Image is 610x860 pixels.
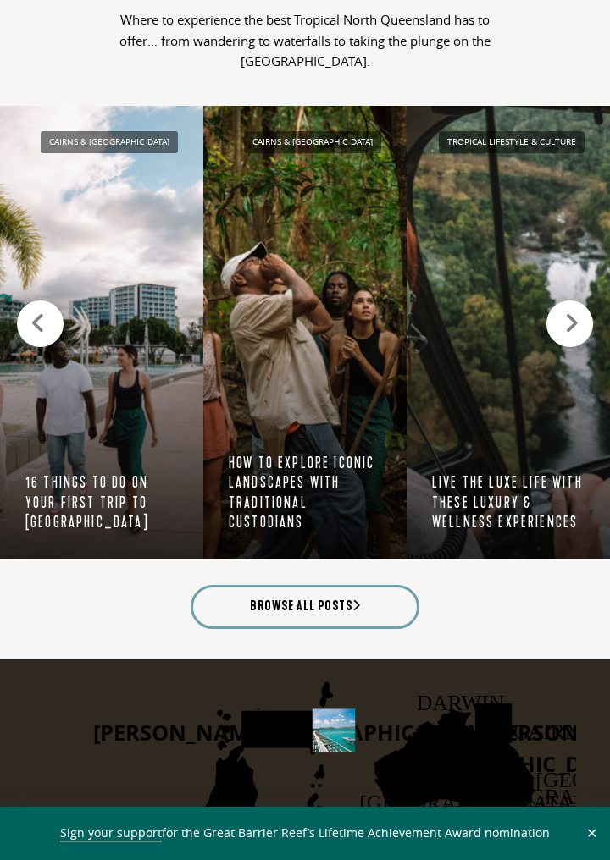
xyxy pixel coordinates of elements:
text: DARWIN [417,691,505,715]
a: Sign your support [60,824,162,842]
a: private helicopter flight over daintree waterfall Tropical Lifestyle & Culture Live the luxe life... [407,106,610,559]
span: for the Great Barrier Reef’s Lifetime Achievement Award nomination [60,824,550,842]
text: [GEOGRAPHIC_DATA] [359,790,579,814]
p: Where to experience the best Tropical North Queensland has to offer… from wandering to waterfalls... [119,9,491,71]
a: Mossman Gorge Centre Ngadiku Dreamtime Walk Cairns & [GEOGRAPHIC_DATA] How to explore iconic land... [203,106,407,559]
button: Close [582,825,602,841]
a: Browse all posts [191,585,419,629]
